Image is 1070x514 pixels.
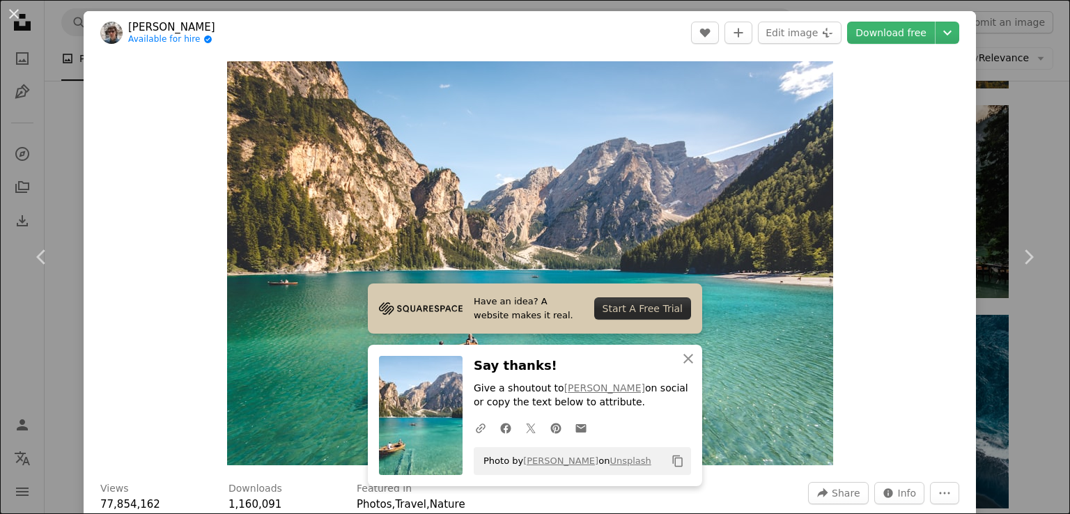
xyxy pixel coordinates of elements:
[357,482,412,496] h3: Featured in
[564,382,645,394] a: [PERSON_NAME]
[100,498,160,511] span: 77,854,162
[594,297,691,320] div: Start A Free Trial
[610,455,651,466] a: Unsplash
[847,22,935,44] a: Download free
[128,20,215,34] a: [PERSON_NAME]
[691,22,719,44] button: Like
[986,190,1070,324] a: Next
[474,356,691,376] h3: Say thanks!
[357,498,392,511] a: Photos
[474,295,583,322] span: Have an idea? A website makes it real.
[368,283,702,334] a: Have an idea? A website makes it real.Start A Free Trial
[808,482,868,504] button: Share this image
[898,483,917,504] span: Info
[100,22,123,44] img: Go to Pietro De Grandi's profile
[228,498,281,511] span: 1,160,091
[832,483,860,504] span: Share
[518,414,543,442] a: Share on Twitter
[379,298,463,319] img: file-1705255347840-230a6ab5bca9image
[493,414,518,442] a: Share on Facebook
[724,22,752,44] button: Add to Collection
[930,482,959,504] button: More Actions
[936,22,959,44] button: Choose download size
[227,61,833,465] img: three brown wooden boat on blue lake water taken at daytime
[758,22,842,44] button: Edit image
[568,414,594,442] a: Share over email
[474,382,691,410] p: Give a shoutout to on social or copy the text below to attribute.
[430,498,465,511] a: Nature
[476,450,651,472] span: Photo by on
[392,498,396,511] span: ,
[128,34,215,45] a: Available for hire
[543,414,568,442] a: Share on Pinterest
[874,482,925,504] button: Stats about this image
[395,498,426,511] a: Travel
[228,482,282,496] h3: Downloads
[426,498,430,511] span: ,
[227,61,833,465] button: Zoom in on this image
[523,455,598,466] a: [PERSON_NAME]
[100,482,129,496] h3: Views
[666,449,690,473] button: Copy to clipboard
